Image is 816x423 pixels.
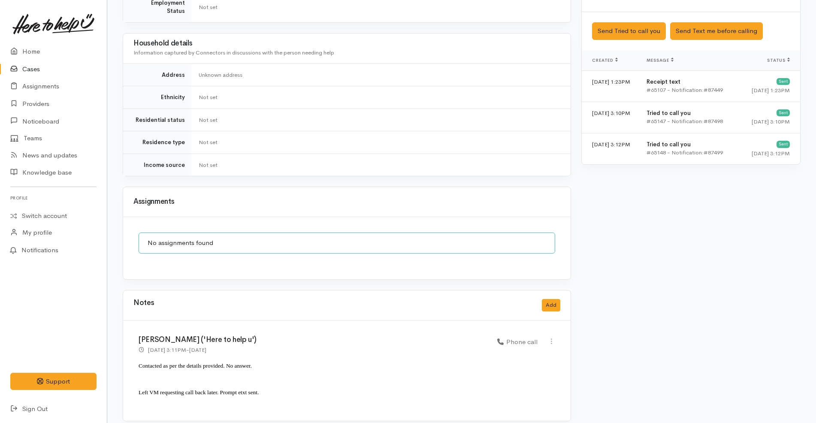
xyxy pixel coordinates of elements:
td: Residence type [123,131,192,154]
button: Send Text me before calling [670,22,763,40]
td: Address [123,63,192,86]
button: Add [542,299,560,311]
h6: Profile [10,192,97,204]
h3: Assignments [133,198,560,206]
td: Ethnicity [123,86,192,109]
span: Not set [199,94,218,101]
span: Created [592,57,618,63]
span: Not set [199,116,218,124]
span: Not set [199,3,218,11]
div: Unknown address [199,71,560,79]
div: #65107 - Notification:#87449 [647,86,732,94]
div: Sent [777,141,790,148]
span: Status [767,57,790,63]
div: [DATE] 3:12PM [746,149,790,158]
span: Left VM requesting call back later. Prompt etxt sent. [139,389,259,396]
span: Information captured by Connectors in discussions with the person needing help [133,49,334,56]
td: Residential status [123,109,192,131]
div: Sent [777,78,790,85]
span: Contacted as per the details provided. No answer. [139,363,252,369]
div: Sent [777,109,790,116]
div: [DATE] 3:10PM [746,118,790,126]
div: #65147 - Notification:#87498 [647,117,732,126]
h3: [PERSON_NAME] ('Here to help u') [139,336,487,344]
div: [DATE] 1:23PM [746,86,790,95]
h3: Household details [133,39,560,48]
td: [DATE] 1:23PM [582,70,640,102]
span: Message [647,57,674,63]
time: [DATE] 3:11PM [148,346,186,354]
time: [DATE] [189,346,206,354]
div: - [139,345,206,354]
td: [DATE] 3:12PM [582,133,640,164]
b: Tried to call you [647,109,691,117]
td: [DATE] 3:10PM [582,102,640,133]
td: Income source [123,154,192,176]
div: Phone call [497,337,538,347]
h3: Notes [133,299,154,311]
b: Tried to call you [647,141,691,148]
div: No assignments found [139,233,555,254]
button: Send Tried to call you [592,22,666,40]
button: Support [10,373,97,390]
span: Not set [199,139,218,146]
b: Receipt text [647,78,680,85]
span: Not set [199,161,218,169]
div: #65148 - Notification:#87499 [647,148,732,157]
